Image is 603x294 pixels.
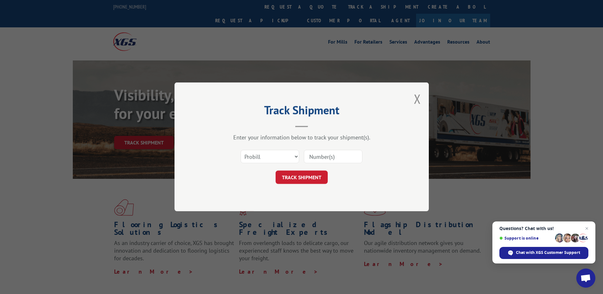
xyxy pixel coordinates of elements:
span: Close chat [583,225,591,232]
span: Support is online [499,236,553,241]
span: Questions? Chat with us! [499,226,588,231]
div: Chat with XGS Customer Support [499,247,588,259]
button: Close modal [414,90,421,107]
h2: Track Shipment [206,106,397,118]
input: Number(s) [304,150,362,164]
button: TRACK SHIPMENT [276,171,328,184]
div: Enter your information below to track your shipment(s). [206,134,397,141]
div: Open chat [576,269,595,288]
span: Chat with XGS Customer Support [516,250,580,255]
